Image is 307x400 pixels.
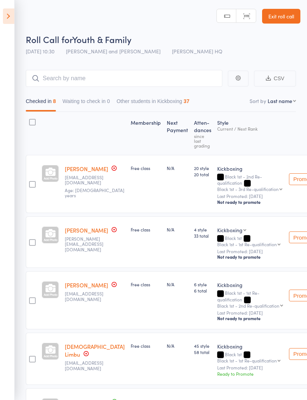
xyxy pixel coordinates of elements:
button: Other students in Kickboxing37 [117,95,190,111]
small: lucyb09@live.co.uk [65,175,113,185]
span: [DATE] 10:30 [26,47,54,55]
div: N/A [167,165,188,171]
small: Last Promoted: [DATE] [217,194,283,199]
div: Kickboxing [217,281,283,289]
button: Waiting to check in0 [63,95,110,111]
div: N/A [167,343,188,349]
span: 6 style [194,281,211,287]
a: [PERSON_NAME] [65,281,108,289]
a: [PERSON_NAME] [65,165,108,173]
div: Kickboxing [217,165,283,172]
div: N/A [167,281,188,287]
div: Membership [128,115,164,152]
div: Black 1st [217,352,283,363]
div: 8 [53,98,56,104]
div: Black 1st - 3rd Re-qualification [217,187,279,191]
div: 37 [184,98,190,104]
span: 20 total [194,171,211,177]
div: Black 1st - 1st Re-qualification [217,242,277,247]
span: Free class [131,281,150,287]
div: Last name [268,97,292,105]
span: Youth & Family [72,33,131,45]
div: Current / Next Rank [217,126,283,131]
div: Style [214,115,286,152]
label: Sort by [250,97,266,105]
div: N/A [167,226,188,233]
div: Black 1st - 2nd Re-qualification [217,174,283,191]
span: Roll Call for [26,33,72,45]
span: 58 total [194,349,211,355]
div: 0 [107,98,110,104]
small: tbjudd@hotmail.com [65,291,113,302]
span: [PERSON_NAME] HQ [172,47,222,55]
div: Black 1st - 1st Re-qualification [217,358,277,363]
span: [PERSON_NAME] and [PERSON_NAME] [66,47,160,55]
a: Exit roll call [262,9,300,24]
span: Free class [131,165,150,171]
span: Free class [131,226,150,233]
div: Not ready to promote [217,254,283,260]
div: Black 1st - 1st Re-qualification [217,290,283,308]
div: Kickboxing [217,343,283,350]
div: Ready to Promote [217,371,283,377]
input: Search by name [26,70,222,87]
button: CSV [254,71,296,86]
span: Age: [DEMOGRAPHIC_DATA] years [65,187,124,198]
button: Checked in8 [26,95,56,111]
div: Black 1st [217,236,283,247]
div: Not ready to promote [217,199,283,205]
span: 33 total [194,233,211,239]
span: Free class [131,343,150,349]
span: 45 style [194,343,211,349]
a: [DEMOGRAPHIC_DATA] Limbu [65,343,125,358]
div: Not ready to promote [217,315,283,321]
small: nblimbu3@gmail.com [65,360,113,371]
div: Atten­dances [191,115,214,152]
span: 6 total [194,287,211,294]
small: Last Promoted: [DATE] [217,249,283,254]
a: [PERSON_NAME] [65,226,108,234]
span: 4 style [194,226,211,233]
span: 20 style [194,165,211,171]
div: Next Payment [164,115,191,152]
div: since last grading [194,134,211,148]
small: Last Promoted: [DATE] [217,310,283,315]
small: sarah.jackson159@icloud.com [65,236,113,252]
div: Black 1st - 2nd Re-qualification [217,303,279,308]
small: Last Promoted: [DATE] [217,365,283,370]
div: Kickboxing [217,226,243,234]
